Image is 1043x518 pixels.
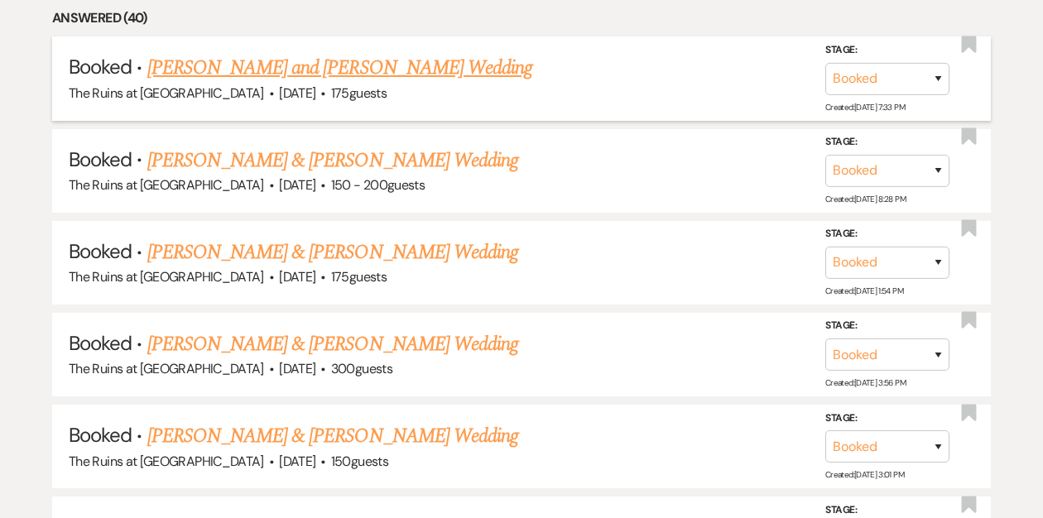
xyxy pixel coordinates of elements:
[825,225,949,243] label: Stage:
[825,41,949,60] label: Stage:
[69,422,132,448] span: Booked
[69,176,264,194] span: The Ruins at [GEOGRAPHIC_DATA]
[69,54,132,79] span: Booked
[825,194,906,204] span: Created: [DATE] 8:28 PM
[331,84,387,102] span: 175 guests
[69,453,264,470] span: The Ruins at [GEOGRAPHIC_DATA]
[825,469,904,480] span: Created: [DATE] 3:01 PM
[279,176,315,194] span: [DATE]
[69,268,264,285] span: The Ruins at [GEOGRAPHIC_DATA]
[69,146,132,172] span: Booked
[69,238,132,264] span: Booked
[147,53,533,83] a: [PERSON_NAME] and [PERSON_NAME] Wedding
[825,377,906,388] span: Created: [DATE] 3:56 PM
[147,329,518,359] a: [PERSON_NAME] & [PERSON_NAME] Wedding
[52,7,991,29] li: Answered (40)
[279,268,315,285] span: [DATE]
[825,410,949,428] label: Stage:
[825,101,905,112] span: Created: [DATE] 7:33 PM
[147,146,518,175] a: [PERSON_NAME] & [PERSON_NAME] Wedding
[279,453,315,470] span: [DATE]
[825,317,949,335] label: Stage:
[331,453,388,470] span: 150 guests
[331,360,392,377] span: 300 guests
[825,133,949,151] label: Stage:
[147,421,518,451] a: [PERSON_NAME] & [PERSON_NAME] Wedding
[279,84,315,102] span: [DATE]
[279,360,315,377] span: [DATE]
[331,268,387,285] span: 175 guests
[69,84,264,102] span: The Ruins at [GEOGRAPHIC_DATA]
[331,176,425,194] span: 150 - 200 guests
[69,330,132,356] span: Booked
[147,237,518,267] a: [PERSON_NAME] & [PERSON_NAME] Wedding
[825,285,903,296] span: Created: [DATE] 1:54 PM
[69,360,264,377] span: The Ruins at [GEOGRAPHIC_DATA]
